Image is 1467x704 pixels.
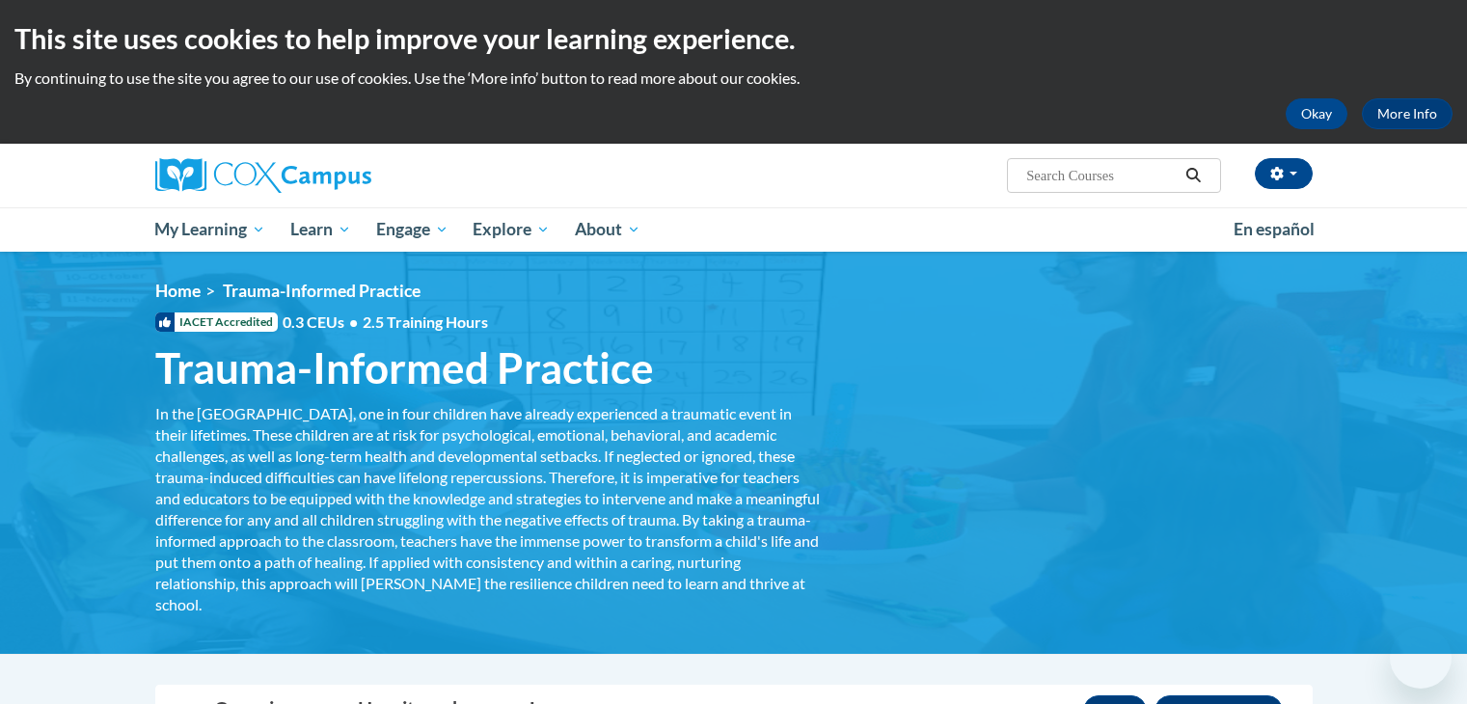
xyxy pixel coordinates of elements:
a: En español [1221,209,1327,250]
a: Explore [460,207,562,252]
a: Cox Campus [155,158,522,193]
a: My Learning [143,207,279,252]
span: 2.5 Training Hours [363,312,488,331]
span: En español [1234,219,1315,239]
p: By continuing to use the site you agree to our use of cookies. Use the ‘More info’ button to read... [14,68,1453,89]
span: Engage [376,218,448,241]
iframe: Button to launch messaging window [1390,627,1452,689]
a: Learn [278,207,364,252]
a: About [562,207,653,252]
span: My Learning [154,218,265,241]
span: • [349,312,358,331]
a: Home [155,281,201,301]
button: Search [1179,164,1208,187]
button: Account Settings [1255,158,1313,189]
input: Search Courses [1024,164,1179,187]
div: Main menu [126,207,1342,252]
h2: This site uses cookies to help improve your learning experience. [14,19,1453,58]
span: Explore [473,218,550,241]
a: Engage [364,207,461,252]
div: In the [GEOGRAPHIC_DATA], one in four children have already experienced a traumatic event in thei... [155,403,821,615]
span: About [575,218,640,241]
span: 0.3 CEUs [283,311,488,333]
span: Trauma-Informed Practice [223,281,421,301]
a: More Info [1362,98,1453,129]
span: Learn [290,218,351,241]
button: Okay [1286,98,1347,129]
span: IACET Accredited [155,312,278,332]
span: Trauma-Informed Practice [155,342,654,393]
img: Cox Campus [155,158,371,193]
